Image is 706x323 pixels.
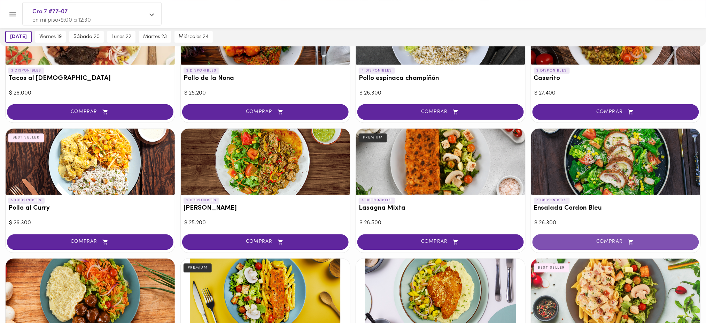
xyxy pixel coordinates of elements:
iframe: Messagebird Livechat Widget [666,283,699,316]
button: lunes 22 [107,31,135,43]
div: BEST SELLER [8,134,44,143]
div: $ 26.300 [535,219,697,227]
span: COMPRAR [541,239,690,245]
span: COMPRAR [366,109,515,115]
div: $ 25.200 [184,89,347,97]
span: COMPRAR [16,109,165,115]
h3: Caserito [534,75,698,82]
span: COMPRAR [541,109,690,115]
h3: Pollo de la Nona [184,75,347,82]
button: COMPRAR [182,104,349,120]
button: COMPRAR [357,234,524,250]
div: Pollo al Curry [6,129,175,195]
div: $ 26.000 [9,89,171,97]
p: 2 DISPONIBLES [184,198,219,204]
p: 2 DISPONIBLES [534,68,570,74]
h3: [PERSON_NAME] [184,205,347,212]
h3: Ensalada Cordon Bleu [534,205,698,212]
button: COMPRAR [357,104,524,120]
span: COMPRAR [366,239,515,245]
p: 2 DISPONIBLES [184,68,219,74]
div: Lasagna Mixta [356,129,525,195]
span: miércoles 24 [179,34,209,40]
span: [DATE] [10,34,27,40]
button: martes 23 [139,31,171,43]
h3: Pollo al Curry [8,205,172,212]
button: miércoles 24 [174,31,213,43]
span: viernes 19 [39,34,62,40]
p: 3 DISPONIBLES [8,68,44,74]
h3: Tacos al [DEMOGRAPHIC_DATA] [8,75,172,82]
div: $ 28.500 [359,219,522,227]
span: sábado 20 [73,34,100,40]
div: $ 27.400 [535,89,697,97]
div: $ 25.200 [184,219,347,227]
p: 3 DISPONIBLES [534,198,570,204]
p: 4 DISPONIBLES [359,198,395,204]
button: COMPRAR [533,234,699,250]
button: COMPRAR [7,104,173,120]
button: COMPRAR [7,234,173,250]
div: BEST SELLER [534,264,569,273]
button: [DATE] [5,31,32,43]
span: Cra 7 #77-07 [32,7,145,16]
p: 4 DISPONIBLES [359,68,395,74]
button: viernes 19 [35,31,66,43]
span: COMPRAR [191,109,340,115]
p: 5 DISPONIBLES [8,198,45,204]
h3: Lasagna Mixta [359,205,522,212]
div: PREMIUM [359,134,387,143]
div: $ 26.300 [9,219,171,227]
span: COMPRAR [191,239,340,245]
h3: Pollo espinaca champiñón [359,75,522,82]
span: en mi piso • 9:00 a 12:30 [32,17,91,23]
div: PREMIUM [184,264,212,273]
button: Menu [4,6,21,23]
span: lunes 22 [111,34,131,40]
span: COMPRAR [16,239,165,245]
button: sábado 20 [69,31,104,43]
div: Arroz chaufa [181,129,350,195]
button: COMPRAR [182,234,349,250]
button: COMPRAR [533,104,699,120]
span: martes 23 [143,34,167,40]
div: Ensalada Cordon Bleu [531,129,700,195]
div: $ 26.300 [359,89,522,97]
